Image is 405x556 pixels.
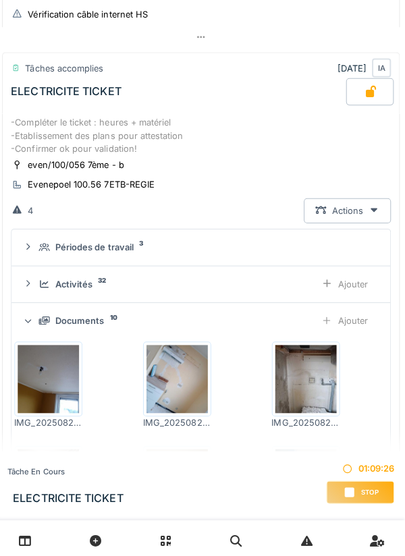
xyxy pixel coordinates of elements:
[273,413,340,426] div: IMG_20250822_113425_782.jpg
[31,8,150,21] div: Vérification câble internet HS
[372,58,391,77] div: IA
[31,202,36,215] div: 4
[20,306,385,331] summary: Documents10Ajouter
[304,196,391,221] div: Actions
[14,84,124,97] div: ELECTRICITE TICKET
[310,306,379,331] div: Ajouter
[337,58,391,77] div: [DATE]
[14,115,391,155] div: -Compléter le ticket : heures + matériel -Etablissement des plans pour attestation -Confirmer ok ...
[58,312,107,325] div: Documents
[148,445,209,513] img: 26mdf114kkmaun1ubobu56a4pb3x
[21,342,82,410] img: lpzww4dicqosr76qu0y5stk5pn74
[276,445,337,513] img: q0q7nhgpqshfhk8iyxfj95nh4z84
[145,413,213,426] div: IMG_20250822_113420_333.jpg
[20,233,385,258] summary: Périodes de travail3
[276,342,337,410] img: 68i3i1dcjvqixtcmwt8nzh06bqc6
[21,445,82,513] img: wh2yiw60sryokl8vlrmcvhsc0lhr
[31,157,126,170] div: even/100/056 7ème - b
[18,413,85,426] div: IMG_20250822_113440_546.jpg
[362,483,379,493] span: Stop
[20,269,385,294] summary: Activités32Ajouter
[16,487,126,500] h3: ELECTRICITE TICKET
[58,275,95,288] div: Activités
[58,239,136,252] div: Périodes de travail
[28,61,106,74] div: Tâches accomplies
[11,462,126,474] div: Tâche en cours
[327,458,394,471] div: 01:09:26
[31,177,157,190] div: Evenepoel 100.56 7ETB-REGIE
[310,269,379,294] div: Ajouter
[148,342,209,410] img: s73bxsj01p57bdia0ii5y6cqbngz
